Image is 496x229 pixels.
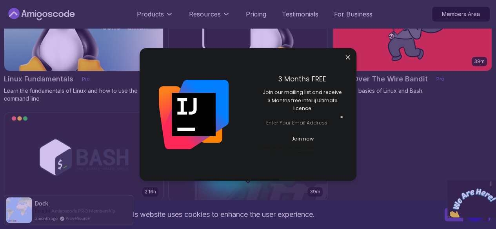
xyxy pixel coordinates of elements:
[145,189,156,195] p: 2.16h
[4,112,164,225] a: Shell Scripting card2.16hShell ScriptingProLearn how to automate tasks and scripts with shell scr...
[51,208,115,214] a: Amigoscode PRO Membership
[432,7,490,22] a: Members Area
[332,74,428,85] h2: Linux Over The Wire Bandit
[6,206,433,223] div: This website uses cookies to enhance the user experience.
[310,189,320,195] p: 39m
[447,180,496,217] iframe: chat widget
[332,87,492,95] p: Learn the basics of Linux and Bash.
[246,9,266,19] a: Pricing
[65,215,90,222] a: ProveSource
[334,9,372,19] a: For Business
[137,9,173,25] button: Products
[474,58,485,65] p: 39m
[6,197,32,223] img: provesource social proof notification image
[4,74,73,85] h2: Linux Fundamentals
[282,9,318,19] a: Testimonials
[35,207,51,214] span: Bought
[189,9,221,19] p: Resources
[189,9,230,25] button: Resources
[77,75,94,83] p: Pro
[35,215,58,222] span: a month ago
[432,7,489,21] p: Members Area
[35,200,48,207] span: Dock
[137,9,164,19] p: Products
[432,75,449,83] p: Pro
[445,208,490,221] button: Accept cookies
[4,112,163,201] img: Shell Scripting card
[4,87,164,103] p: Learn the fundamentals of Linux and how to use the command line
